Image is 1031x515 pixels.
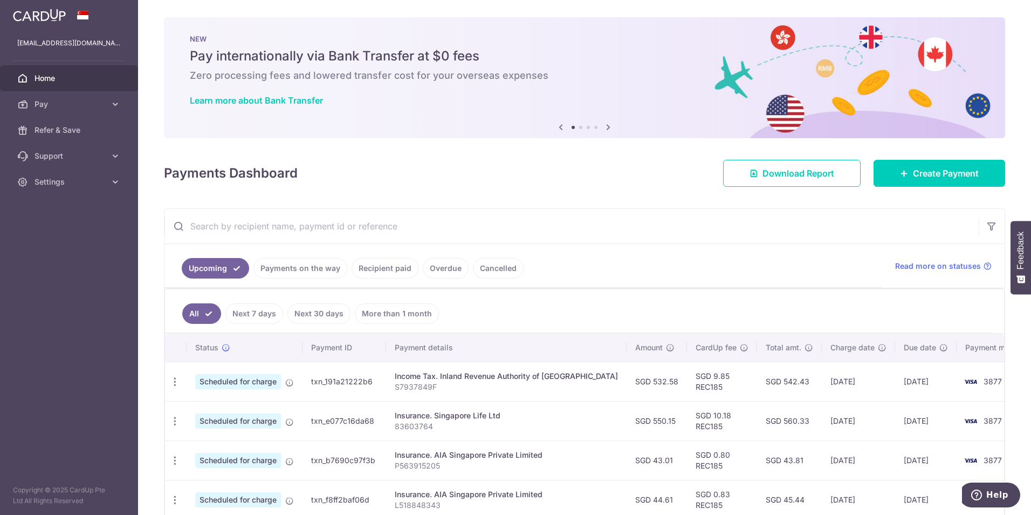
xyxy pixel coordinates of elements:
a: Overdue [423,258,469,279]
span: Feedback [1016,232,1026,269]
div: Insurance. AIA Singapore Private Limited [395,489,618,500]
span: Status [195,342,218,353]
p: [EMAIL_ADDRESS][DOMAIN_NAME] [17,38,121,49]
input: Search by recipient name, payment id or reference [164,209,979,243]
td: SGD 550.15 [627,401,687,441]
td: SGD 43.01 [627,441,687,480]
span: Home [35,73,106,84]
td: [DATE] [895,441,957,480]
a: Download Report [723,160,861,187]
a: Learn more about Bank Transfer [190,95,323,106]
span: Create Payment [913,167,979,180]
td: txn_b7690c97f3b [303,441,386,480]
a: All [182,303,221,324]
th: Payment details [386,334,627,362]
div: Insurance. AIA Singapore Private Limited [395,450,618,460]
img: Bank Card [960,493,981,506]
p: L518848343 [395,500,618,511]
span: 3877 [984,377,1002,386]
span: Scheduled for charge [195,414,281,429]
h4: Payments Dashboard [164,164,298,183]
div: Income Tax. Inland Revenue Authority of [GEOGRAPHIC_DATA] [395,371,618,382]
td: txn_191a21222b6 [303,362,386,401]
td: [DATE] [822,362,895,401]
a: Upcoming [182,258,249,279]
td: SGD 0.80 REC185 [687,441,757,480]
td: SGD 9.85 REC185 [687,362,757,401]
a: Next 30 days [287,303,350,324]
h5: Pay internationally via Bank Transfer at $0 fees [190,48,979,65]
td: SGD 10.18 REC185 [687,401,757,441]
img: Bank Card [960,454,981,467]
span: Refer & Save [35,125,106,135]
a: Next 7 days [225,303,283,324]
h6: Zero processing fees and lowered transfer cost for your overseas expenses [190,69,979,82]
span: Scheduled for charge [195,492,281,507]
span: Pay [35,99,106,110]
span: Amount [635,342,663,353]
td: txn_e077c16da68 [303,401,386,441]
td: [DATE] [822,401,895,441]
iframe: Opens a widget where you can find more information [962,483,1020,510]
td: [DATE] [895,401,957,441]
span: Read more on statuses [895,261,981,272]
span: Scheduled for charge [195,453,281,468]
td: SGD 542.43 [757,362,822,401]
p: NEW [190,35,979,43]
span: Scheduled for charge [195,374,281,389]
p: S7937849F [395,382,618,392]
span: CardUp fee [696,342,737,353]
a: Create Payment [874,160,1005,187]
a: More than 1 month [355,303,439,324]
a: Payments on the way [253,258,347,279]
span: 3877 [984,416,1002,425]
td: SGD 43.81 [757,441,822,480]
p: 83603764 [395,421,618,432]
span: Support [35,151,106,161]
span: Charge date [830,342,875,353]
td: SGD 532.58 [627,362,687,401]
img: CardUp [13,9,66,22]
span: Download Report [762,167,834,180]
span: Settings [35,177,106,187]
span: Due date [904,342,936,353]
span: 3877 [984,456,1002,465]
a: Recipient paid [352,258,418,279]
button: Feedback - Show survey [1011,221,1031,294]
img: Bank Card [960,415,981,428]
a: Cancelled [473,258,524,279]
td: [DATE] [895,362,957,401]
img: Bank transfer banner [164,17,1005,138]
a: Read more on statuses [895,261,992,272]
p: P563915205 [395,460,618,471]
th: Payment ID [303,334,386,362]
img: Bank Card [960,375,981,388]
span: Total amt. [766,342,801,353]
td: [DATE] [822,441,895,480]
div: Insurance. Singapore Life Ltd [395,410,618,421]
td: SGD 560.33 [757,401,822,441]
